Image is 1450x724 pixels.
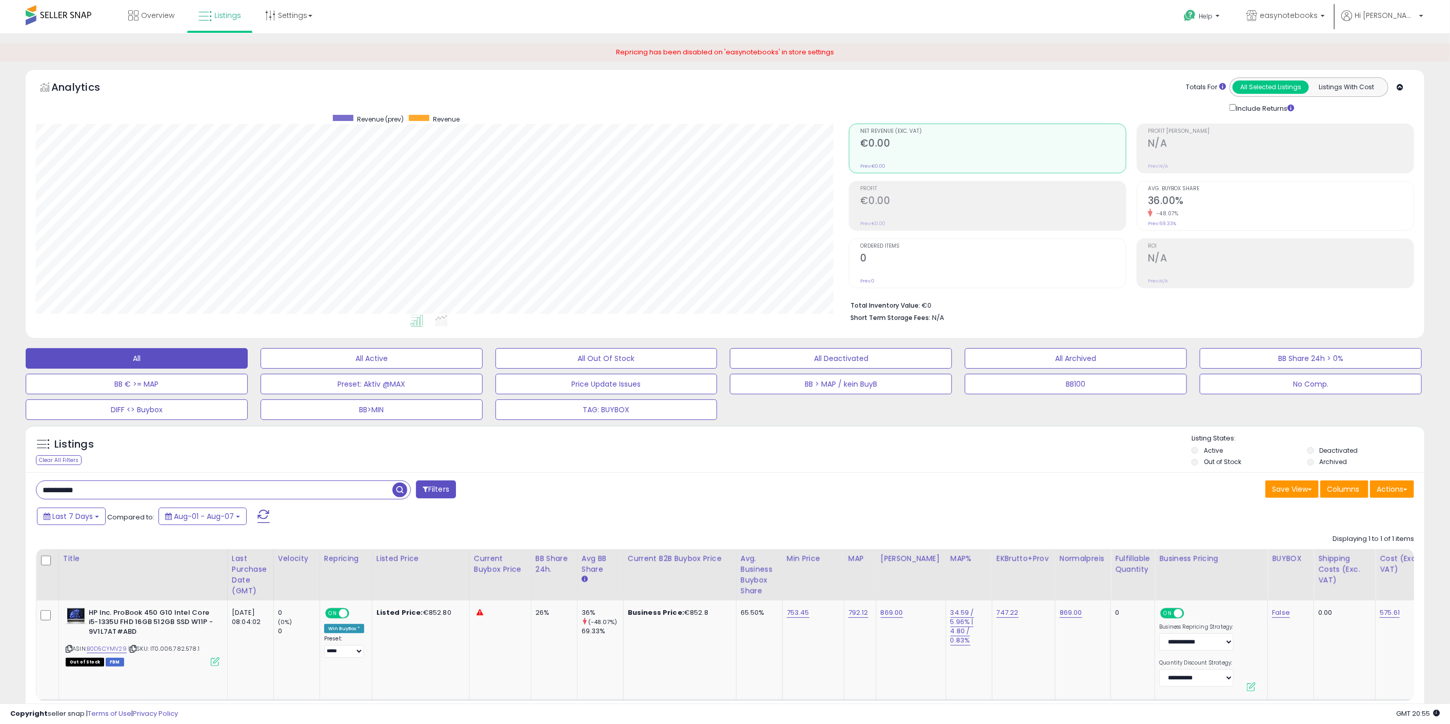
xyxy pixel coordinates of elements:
[1380,608,1400,618] a: 575.61
[1265,480,1319,498] button: Save View
[1380,553,1433,575] div: Cost (Exc. VAT)
[860,220,885,227] small: Prev: €0.00
[965,348,1187,369] button: All Archived
[106,658,124,667] span: FBM
[1176,2,1230,33] a: Help
[1272,553,1309,564] div: BUYBOX
[1327,484,1359,494] span: Columns
[1199,12,1213,21] span: Help
[174,511,234,521] span: Aug-01 - Aug-07
[1272,608,1290,618] a: False
[997,553,1051,564] div: EKBrutto+Prov
[1233,81,1309,94] button: All Selected Listings
[1308,81,1385,94] button: Listings With Cost
[1183,609,1199,617] span: OFF
[66,658,104,667] span: All listings that are currently out of stock and unavailable for purchase on Amazon
[36,455,82,465] div: Clear All Filters
[1183,9,1196,22] i: Get Help
[848,608,868,618] a: 792.12
[582,627,623,636] div: 69.33%
[1060,608,1082,618] a: 869.00
[1260,10,1318,21] span: easynotebooks
[1148,278,1168,284] small: Prev: N/A
[133,709,178,718] a: Privacy Policy
[63,553,223,564] div: Title
[1159,624,1234,631] label: Business Repricing Strategy:
[1341,10,1423,33] a: Hi [PERSON_NAME]
[214,10,241,21] span: Listings
[535,553,573,575] div: BB Share 24h.
[357,115,404,124] span: Revenue (prev)
[860,186,1126,192] span: Profit
[848,553,872,564] div: MAP
[1355,10,1416,21] span: Hi [PERSON_NAME]
[26,399,248,420] button: DIFF <> Buybox
[52,511,93,521] span: Last 7 Days
[1148,195,1414,209] h2: 36.00%
[1153,210,1179,217] small: -48.07%
[278,618,292,626] small: (0%)
[376,608,462,617] div: €852.80
[261,399,483,420] button: BB>MIN
[376,553,465,564] div: Listed Price
[232,553,269,596] div: Last Purchase Date (GMT)
[1159,553,1263,564] div: Business Pricing
[730,374,952,394] button: BB > MAP / kein BuyB
[107,512,154,522] span: Compared to:
[1320,480,1368,498] button: Columns
[324,624,364,633] div: Win BuyBox *
[1396,709,1440,718] span: 2025-08-15 20:55 GMT
[278,608,320,617] div: 0
[741,553,778,596] div: Avg. Business Buybox Share
[860,278,875,284] small: Prev: 0
[158,508,247,525] button: Aug-01 - Aug-07
[10,709,178,719] div: seller snap | |
[616,47,834,57] span: Repricing has been disabled on 'easynotebooks' in store settings
[946,549,992,600] th: CSV column name: cust_attr_1_MAP%
[495,348,718,369] button: All Out Of Stock
[1222,102,1306,114] div: Include Returns
[1268,549,1314,600] th: CSV column name: cust_attr_3_BUYBOX
[1318,608,1367,617] div: 0.00
[326,609,339,617] span: ON
[261,348,483,369] button: All Active
[1191,434,1424,444] p: Listing States:
[860,244,1126,249] span: Ordered Items
[787,608,809,618] a: 753.45
[850,301,920,310] b: Total Inventory Value:
[261,374,483,394] button: Preset: Aktiv @MAX
[87,645,127,653] a: B0D5CYMV29
[495,374,718,394] button: Price Update Issues
[1148,137,1414,151] h2: N/A
[1060,553,1106,564] div: Normalpreis
[1333,534,1414,544] div: Displaying 1 to 1 of 1 items
[1204,457,1241,466] label: Out of Stock
[881,553,942,564] div: [PERSON_NAME]
[741,608,774,617] div: 65.50%
[37,508,106,525] button: Last 7 Days
[628,608,728,617] div: €852.8
[1200,348,1422,369] button: BB Share 24h > 0%
[128,645,200,653] span: | SKU: IT0.006.782.578.1
[26,348,248,369] button: All
[1204,446,1223,455] label: Active
[232,608,266,627] div: [DATE] 08:04:02
[1055,549,1110,600] th: CSV column name: cust_attr_4_Normalpreis
[1115,553,1150,575] div: Fulfillable Quantity
[54,437,94,452] h5: Listings
[860,137,1126,151] h2: €0.00
[950,553,988,564] div: MAP%
[416,480,456,498] button: Filters
[1318,553,1371,586] div: Shipping Costs (Exc. VAT)
[1200,374,1422,394] button: No Comp.
[860,163,885,169] small: Prev: €0.00
[850,298,1406,311] li: €0
[324,635,364,658] div: Preset:
[628,608,684,617] b: Business Price:
[88,709,131,718] a: Terms of Use
[1148,186,1414,192] span: Avg. Buybox Share
[1148,244,1414,249] span: ROI
[965,374,1187,394] button: BB100
[89,608,213,639] b: HP Inc. ProBook 450 G10 Intel Core i5-1335U FHD 16GB 512GB SSD W11P - 9V1L7AT#ABD
[932,313,944,323] span: N/A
